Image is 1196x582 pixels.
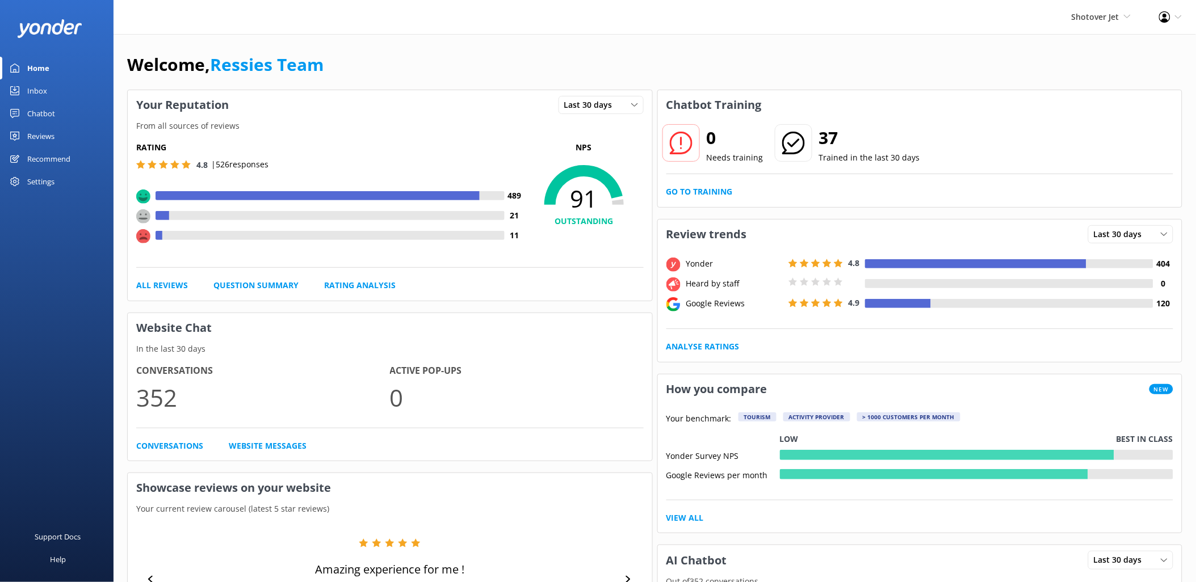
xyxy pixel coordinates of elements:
[17,19,82,38] img: yonder-white-logo.png
[136,279,188,292] a: All Reviews
[849,297,860,308] span: 4.9
[783,412,850,421] div: Activity Provider
[1153,277,1173,290] h4: 0
[27,147,70,170] div: Recommend
[390,364,644,378] h4: Active Pop-ups
[707,151,763,164] p: Needs training
[136,440,203,452] a: Conversations
[128,503,652,515] p: Your current review carousel (latest 5 star reviews)
[27,102,55,125] div: Chatbot
[564,99,619,111] span: Last 30 days
[229,440,307,452] a: Website Messages
[707,124,763,151] h2: 0
[658,374,776,404] h3: How you compare
[27,57,49,79] div: Home
[683,297,786,310] div: Google Reviews
[666,412,732,426] p: Your benchmark:
[524,184,644,213] span: 91
[128,343,652,355] p: In the last 30 days
[666,450,780,460] div: Yonder Survey NPS
[1149,384,1173,394] span: New
[505,209,524,222] h4: 21
[524,215,644,227] h4: OUTSTANDING
[666,469,780,479] div: Google Reviews per month
[128,120,652,132] p: From all sources of reviews
[666,512,704,524] a: View All
[50,548,66,571] div: Help
[819,151,920,164] p: Trained in the last 30 days
[136,378,390,416] p: 352
[1153,258,1173,270] h4: 404
[857,412,960,421] div: > 1000 customers per month
[210,53,324,76] a: Ressies Team
[849,258,860,268] span: 4.8
[211,158,268,171] p: | 526 responses
[390,378,644,416] p: 0
[683,277,786,290] div: Heard by staff
[1117,433,1173,445] p: Best in class
[780,433,799,445] p: Low
[658,220,756,249] h3: Review trends
[196,159,208,170] span: 4.8
[127,51,324,78] h1: Welcome,
[505,229,524,242] h4: 11
[1072,11,1119,22] span: Shotover Jet
[1094,554,1149,566] span: Last 30 days
[27,170,54,193] div: Settings
[136,141,524,154] h5: Rating
[658,546,736,575] h3: AI Chatbot
[35,525,81,548] div: Support Docs
[738,412,777,421] div: Tourism
[315,562,464,577] p: Amazing experience for me !
[1153,297,1173,310] h4: 120
[505,189,524,202] h4: 489
[128,90,237,120] h3: Your Reputation
[136,364,390,378] h4: Conversations
[27,79,47,102] div: Inbox
[666,185,733,198] a: Go to Training
[324,279,396,292] a: Rating Analysis
[683,258,786,270] div: Yonder
[27,125,54,147] div: Reviews
[1094,228,1149,241] span: Last 30 days
[128,313,652,343] h3: Website Chat
[658,90,770,120] h3: Chatbot Training
[819,124,920,151] h2: 37
[524,141,644,154] p: NPS
[128,473,652,503] h3: Showcase reviews on your website
[213,279,299,292] a: Question Summary
[666,340,740,353] a: Analyse Ratings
